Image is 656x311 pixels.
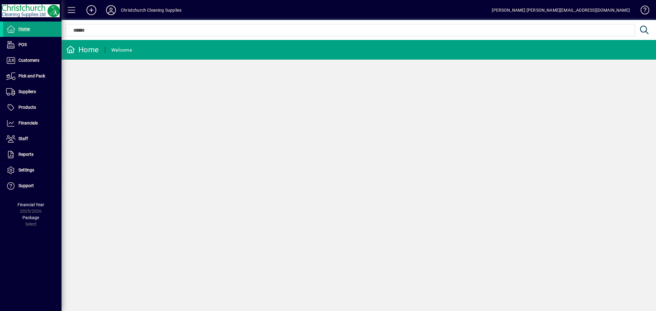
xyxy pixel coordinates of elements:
[18,42,27,47] span: POS
[3,131,62,147] a: Staff
[3,178,62,194] a: Support
[18,58,39,63] span: Customers
[111,45,132,55] div: Welcome
[3,69,62,84] a: Pick and Pack
[18,202,44,207] span: Financial Year
[18,167,34,172] span: Settings
[18,105,36,110] span: Products
[18,152,34,157] span: Reports
[101,5,121,16] button: Profile
[3,147,62,162] a: Reports
[121,5,181,15] div: Christchurch Cleaning Supplies
[3,116,62,131] a: Financials
[66,45,99,55] div: Home
[3,37,62,53] a: POS
[18,73,45,78] span: Pick and Pack
[3,84,62,100] a: Suppliers
[636,1,648,21] a: Knowledge Base
[18,26,30,31] span: Home
[3,163,62,178] a: Settings
[18,136,28,141] span: Staff
[3,100,62,115] a: Products
[492,5,630,15] div: [PERSON_NAME] [PERSON_NAME][EMAIL_ADDRESS][DOMAIN_NAME]
[18,183,34,188] span: Support
[22,215,39,220] span: Package
[82,5,101,16] button: Add
[3,53,62,68] a: Customers
[18,89,36,94] span: Suppliers
[18,120,38,125] span: Financials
